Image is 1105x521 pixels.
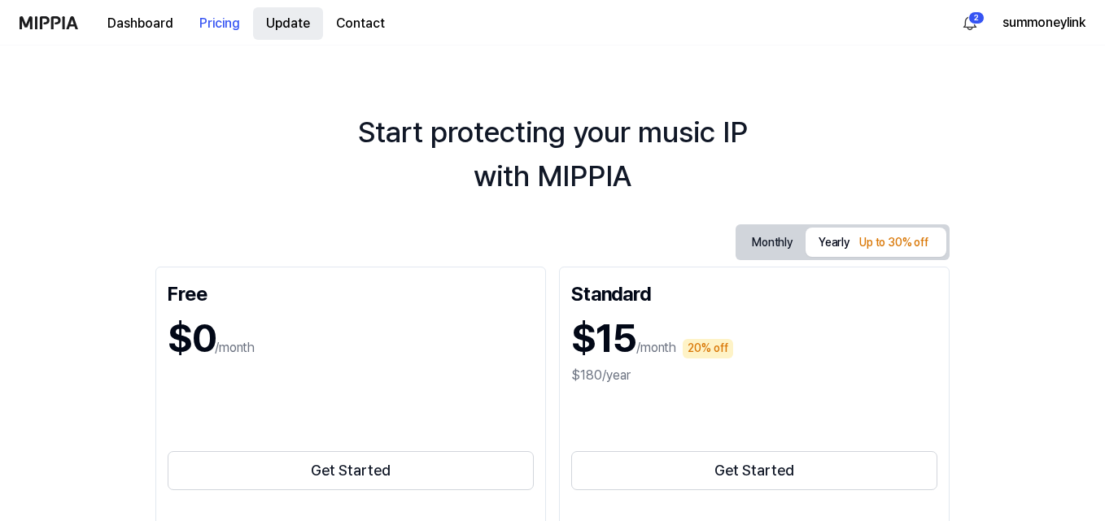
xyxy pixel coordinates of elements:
a: Get Started [571,448,937,493]
img: logo [20,16,78,29]
button: Get Started [168,451,534,490]
button: Pricing [186,7,253,40]
button: Contact [323,7,398,40]
p: /month [215,338,255,358]
a: Pricing [186,1,253,46]
a: Get Started [168,448,534,493]
button: Monthly [739,230,806,255]
p: /month [636,338,676,358]
div: $180/year [571,366,937,385]
img: 알림 [960,13,980,33]
div: Standard [571,279,937,305]
button: Yearly [806,228,946,257]
h1: $15 [571,311,636,366]
div: Up to 30% off [854,233,933,253]
div: 2 [968,11,985,24]
button: Update [253,7,323,40]
div: Free [168,279,534,305]
button: summoneylink [1002,13,1085,33]
div: 20% off [683,339,733,358]
h1: $0 [168,311,215,366]
button: Get Started [571,451,937,490]
button: 알림2 [957,10,983,36]
a: Update [253,1,323,46]
button: Dashboard [94,7,186,40]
